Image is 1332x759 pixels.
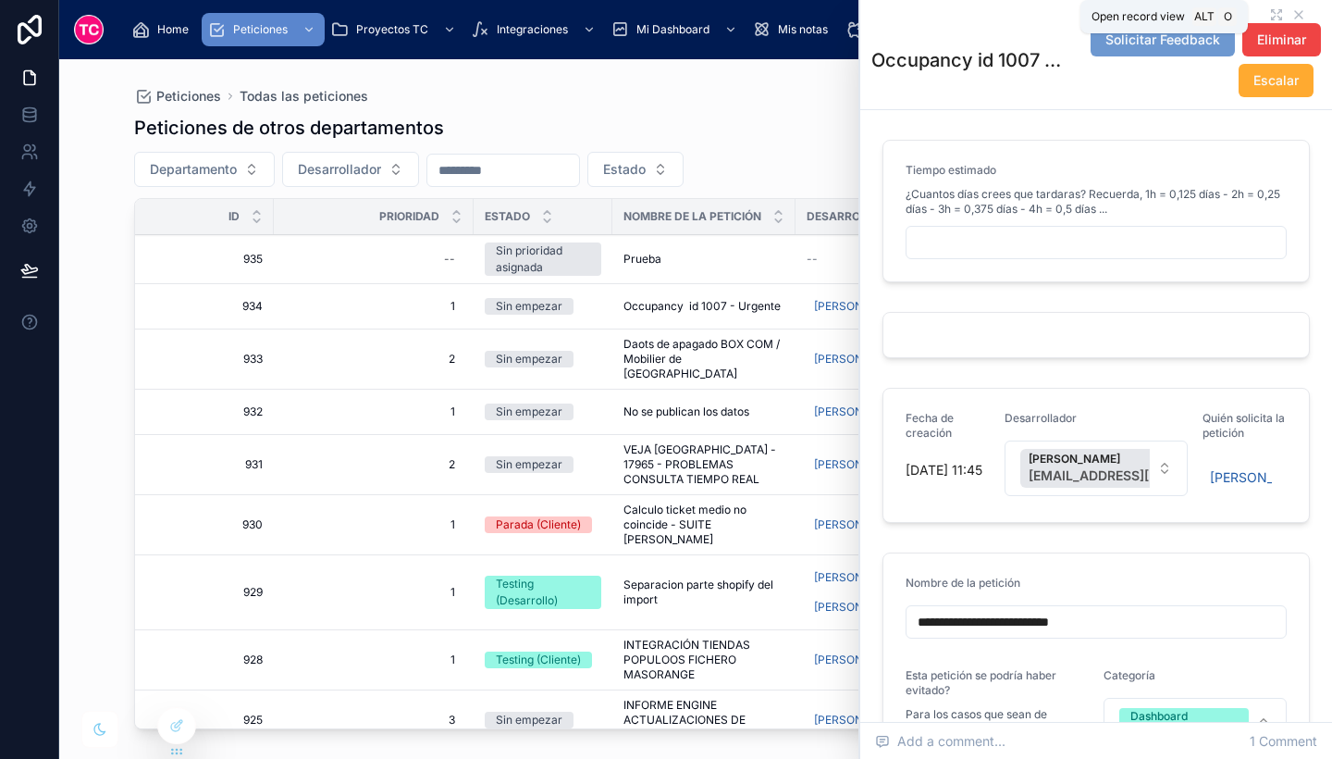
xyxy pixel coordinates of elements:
[1220,9,1235,24] span: O
[807,563,923,622] a: [PERSON_NAME][PERSON_NAME]
[1253,71,1299,90] span: Escalar
[496,351,562,367] div: Sin empezar
[1202,411,1285,440] span: Quién solicita la petición
[807,348,911,370] a: [PERSON_NAME]
[157,299,263,314] span: 934
[807,450,923,479] a: [PERSON_NAME]
[292,457,455,472] span: 2
[285,705,462,735] a: 3
[871,47,1066,73] h1: Occupancy id 1007 - Urgente
[1242,23,1321,56] button: Eliminar
[807,295,911,317] a: [PERSON_NAME]
[807,397,923,427] a: [PERSON_NAME]
[814,600,904,615] span: [PERSON_NAME]
[496,243,590,276] div: Sin prioridad asignada
[157,457,263,472] a: 931
[157,404,263,419] a: 932
[814,299,904,314] span: [PERSON_NAME]
[496,298,562,315] div: Sin empezar
[603,160,646,179] span: Estado
[814,457,904,472] span: [PERSON_NAME]
[292,713,455,728] span: 3
[74,15,104,44] img: App logo
[157,517,263,532] a: 930
[1091,9,1185,24] span: Open record view
[485,576,601,609] a: Testing (Desarrollo)
[126,13,202,46] a: Home
[485,243,601,276] a: Sin prioridad asignada
[240,87,368,106] a: Todas las peticiones
[485,712,601,728] a: Sin empezar
[496,404,562,420] div: Sin empezar
[587,152,684,187] button: Select Button
[623,299,781,314] span: Occupancy id 1007 - Urgente
[157,352,263,367] span: 933
[623,209,761,224] span: Nombre de la petición
[1257,31,1306,49] span: Eliminar
[157,585,263,600] span: 929
[285,578,462,607] a: 1
[906,707,1089,737] span: Para los casos que sean de configuración del analytics
[623,252,784,267] a: Prueba
[228,209,240,224] span: Id
[325,13,465,46] a: Proyectos TC
[157,713,263,728] a: 925
[1130,708,1238,741] div: Dashboard Analytics
[814,517,904,532] span: [PERSON_NAME]
[807,209,906,224] span: Desarrollador
[379,209,439,224] span: Prioridad
[807,401,911,423] a: [PERSON_NAME]
[1104,668,1155,682] span: Categoría
[285,645,462,675] a: 1
[814,713,904,728] span: [PERSON_NAME]
[1210,468,1272,487] span: [PERSON_NAME]
[292,404,455,419] span: 1
[1104,698,1287,750] button: Select Button
[623,503,784,547] a: Calculo ticket medio no coincide - SUITE [PERSON_NAME]
[1202,465,1279,491] a: [PERSON_NAME]
[134,152,275,187] button: Select Button
[118,9,1258,50] div: scrollable content
[1020,449,1280,488] button: Unselect 7
[292,585,455,600] span: 1
[623,698,784,742] a: INFORME ENGINE ACTUALIZACIONES DE INSTALACIONES
[807,454,911,476] a: [PERSON_NAME]
[807,596,911,618] a: [PERSON_NAME]
[807,514,911,536] a: [PERSON_NAME]
[496,652,581,668] div: Testing (Cliente)
[778,22,828,37] span: Mis notas
[807,645,923,675] a: [PERSON_NAME]
[746,13,841,46] a: Mis notas
[807,344,923,374] a: [PERSON_NAME]
[444,252,455,267] div: --
[157,252,263,267] span: 935
[285,397,462,427] a: 1
[1194,9,1215,24] span: Alt
[623,638,784,682] a: INTEGRACIÓN TIENDAS POPULOOS FICHERO MASORANGE
[906,187,1287,217] span: ¿Cuantos días crees que tardaras? Recuerda, 1h = 0,125 días - 2h = 0,25 días - 3h = 0,375 días - ...
[282,152,419,187] button: Select Button
[134,115,444,141] h1: Peticiones de otros departamentos
[623,337,784,381] a: Daots de apagado BOX COM / Mobilier de [GEOGRAPHIC_DATA]
[807,510,923,540] a: [PERSON_NAME]
[1005,411,1077,425] span: Desarrollador
[497,22,568,37] span: Integraciones
[496,456,562,473] div: Sin empezar
[496,576,590,609] div: Testing (Desarrollo)
[202,13,325,46] a: Peticiones
[485,209,530,224] span: Estado
[623,578,784,607] a: Separacion parte shopify del import
[636,22,709,37] span: Mi Dashboard
[1091,23,1235,56] button: Solicitar Feedback
[485,652,601,668] a: Testing (Cliente)
[623,442,784,487] a: VEJA [GEOGRAPHIC_DATA] - 17965 - PROBLEMAS CONSULTA TIEMPO REAL
[298,160,381,179] span: Desarrollador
